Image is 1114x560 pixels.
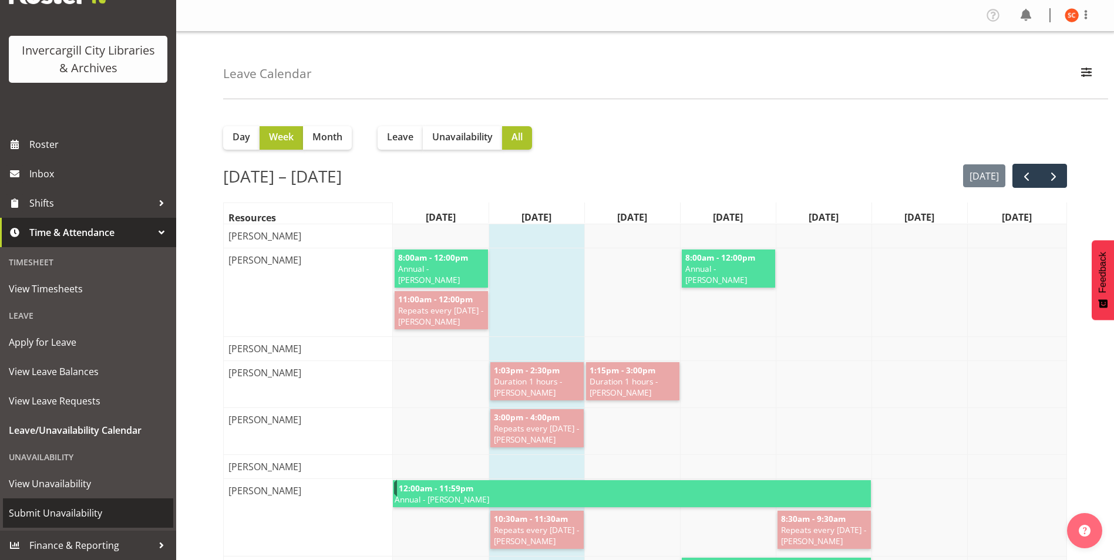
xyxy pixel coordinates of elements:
button: prev [1012,164,1040,188]
span: Shifts [29,194,153,212]
a: View Unavailability [3,469,173,498]
span: [DATE] [999,210,1034,224]
button: Month [303,126,352,150]
span: Annual - [PERSON_NAME] [397,263,486,285]
span: 8:30am - 9:30am [780,513,847,524]
span: 1:15pm - 3:00pm [588,365,657,376]
button: [DATE] [963,164,1006,187]
span: View Leave Balances [9,363,167,380]
span: Repeats every [DATE] - [PERSON_NAME] [493,524,581,546]
span: Repeats every [DATE] - [PERSON_NAME] [397,305,486,327]
img: serena-casey11690.jpg [1065,8,1079,22]
span: [DATE] [615,210,649,224]
span: [PERSON_NAME] [226,366,304,380]
span: [PERSON_NAME] [226,342,304,356]
span: 11:00am - 12:00pm [397,294,474,305]
span: Annual - [PERSON_NAME] [393,494,869,505]
button: Filter Employees [1074,61,1099,87]
a: View Leave Balances [3,357,173,386]
span: Repeats every [DATE] - [PERSON_NAME] [780,524,869,546]
span: Leave [387,130,413,144]
a: View Timesheets [3,274,173,303]
span: Time & Attendance [29,224,153,241]
a: View Leave Requests [3,386,173,416]
span: 12:00am - 11:59pm [398,483,474,494]
span: [PERSON_NAME] [226,484,304,498]
span: Finance & Reporting [29,537,153,554]
span: View Unavailability [9,475,167,492]
span: [DATE] [519,210,554,224]
button: Feedback - Show survey [1092,240,1114,320]
button: Unavailability [423,126,502,150]
span: [DATE] [711,210,745,224]
span: 3:00pm - 4:00pm [493,411,561,423]
div: Invercargill City Libraries & Archives [21,42,156,77]
span: View Timesheets [9,280,167,298]
img: help-xxl-2.png [1079,525,1091,537]
button: next [1039,164,1067,188]
span: Day [233,130,250,144]
span: [PERSON_NAME] [226,413,304,427]
span: Duration 1 hours - [PERSON_NAME] [493,376,581,398]
span: [DATE] [423,210,458,224]
span: Feedback [1098,252,1108,293]
div: Leave [3,303,173,328]
span: View Leave Requests [9,392,167,410]
button: Week [260,126,303,150]
span: Leave/Unavailability Calendar [9,421,167,439]
button: Day [223,126,260,150]
span: [PERSON_NAME] [226,460,304,474]
span: Week [269,130,294,144]
span: Apply for Leave [9,333,167,351]
span: Inbox [29,165,170,183]
h4: Leave Calendar [223,67,312,80]
span: All [511,130,523,144]
a: Leave/Unavailability Calendar [3,416,173,445]
span: Month [312,130,342,144]
span: [DATE] [902,210,937,224]
span: Repeats every [DATE] - [PERSON_NAME] [493,423,581,445]
span: Annual - [PERSON_NAME] [684,263,773,285]
a: Submit Unavailability [3,498,173,528]
a: Apply for Leave [3,328,173,357]
div: Unavailability [3,445,173,469]
h2: [DATE] – [DATE] [223,164,342,188]
span: Duration 1 hours - [PERSON_NAME] [588,376,677,398]
span: 8:00am - 12:00pm [397,252,469,263]
button: Leave [378,126,423,150]
span: [PERSON_NAME] [226,229,304,243]
span: [DATE] [806,210,841,224]
span: 8:00am - 12:00pm [684,252,756,263]
span: 1:03pm - 2:30pm [493,365,561,376]
span: Unavailability [432,130,493,144]
span: Roster [29,136,170,153]
span: [PERSON_NAME] [226,253,304,267]
div: Timesheet [3,250,173,274]
span: Resources [226,211,278,225]
span: Submit Unavailability [9,504,167,522]
span: 10:30am - 11:30am [493,513,569,524]
button: All [502,126,532,150]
